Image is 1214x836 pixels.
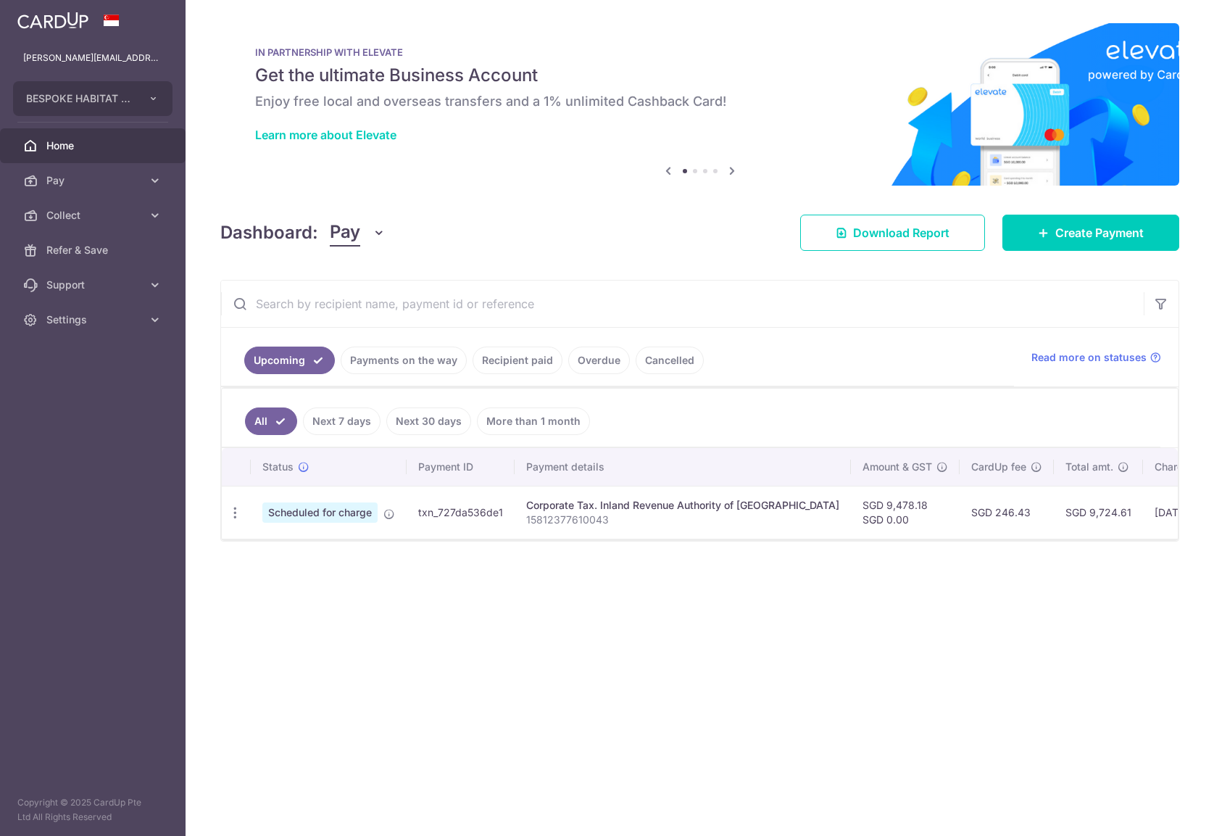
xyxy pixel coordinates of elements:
span: Refer & Save [46,243,142,257]
img: Renovation banner [220,23,1179,186]
span: Collect [46,208,142,223]
span: Pay [46,173,142,188]
span: CardUp fee [971,460,1026,474]
span: Charge date [1155,460,1214,474]
h6: Enjoy free local and overseas transfers and a 1% unlimited Cashback Card! [255,93,1144,110]
a: Download Report [800,215,985,251]
a: Next 30 days [386,407,471,435]
td: txn_727da536de1 [407,486,515,539]
a: Create Payment [1002,215,1179,251]
span: Scheduled for charge [262,502,378,523]
span: Download Report [853,224,949,241]
span: Amount & GST [862,460,932,474]
td: SGD 9,724.61 [1054,486,1143,539]
a: Cancelled [636,347,704,374]
a: Recipient paid [473,347,562,374]
button: Pay [330,219,386,247]
p: [PERSON_NAME][EMAIL_ADDRESS][DOMAIN_NAME] [23,51,162,65]
a: Overdue [568,347,630,374]
a: Payments on the way [341,347,467,374]
a: Learn more about Elevate [255,128,396,142]
span: Create Payment [1055,224,1144,241]
h4: Dashboard: [220,220,318,246]
a: More than 1 month [477,407,590,435]
div: Corporate Tax. Inland Revenue Authority of [GEOGRAPHIC_DATA] [526,498,839,513]
span: Support [46,278,142,292]
span: Settings [46,313,142,327]
th: Payment details [515,448,851,486]
th: Payment ID [407,448,515,486]
span: BESPOKE HABITAT SHEN PTE. LTD. [26,91,133,106]
span: Pay [330,219,360,247]
img: CardUp [17,12,88,29]
span: Read more on statuses [1031,350,1147,365]
p: 15812377610043 [526,513,839,527]
td: SGD 246.43 [960,486,1054,539]
td: SGD 9,478.18 SGD 0.00 [851,486,960,539]
span: Status [262,460,294,474]
span: Total amt. [1065,460,1113,474]
a: All [245,407,297,435]
p: IN PARTNERSHIP WITH ELEVATE [255,46,1144,58]
a: Upcoming [244,347,335,374]
a: Read more on statuses [1031,350,1161,365]
h5: Get the ultimate Business Account [255,64,1144,87]
input: Search by recipient name, payment id or reference [221,281,1144,327]
span: Home [46,138,142,153]
a: Next 7 days [303,407,381,435]
button: BESPOKE HABITAT SHEN PTE. LTD. [13,81,172,116]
